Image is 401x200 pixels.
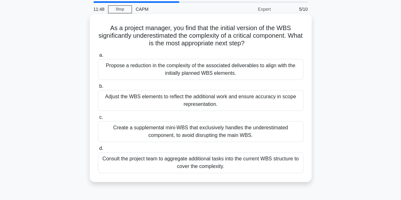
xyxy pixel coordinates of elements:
span: b. [99,83,103,89]
h5: As a project manager, you find that the initial version of the WBS significantly underestimated t... [97,24,304,48]
div: Expert [219,3,275,16]
div: Consult the project team to aggregate additional tasks into the current WBS structure to cover th... [98,152,303,173]
div: Propose a reduction in the complexity of the associated deliverables to align with the initially ... [98,59,303,80]
div: Adjust the WBS elements to reflect the additional work and ensure accuracy in scope representation. [98,90,303,111]
span: d. [99,145,103,151]
span: a. [99,52,103,58]
div: CAPM [132,3,219,16]
div: 11:48 [90,3,108,16]
div: 5/10 [275,3,312,16]
div: Create a supplemental mini-WBS that exclusively handles the underestimated component, to avoid di... [98,121,303,142]
a: Stop [108,5,132,13]
span: c. [99,114,103,120]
